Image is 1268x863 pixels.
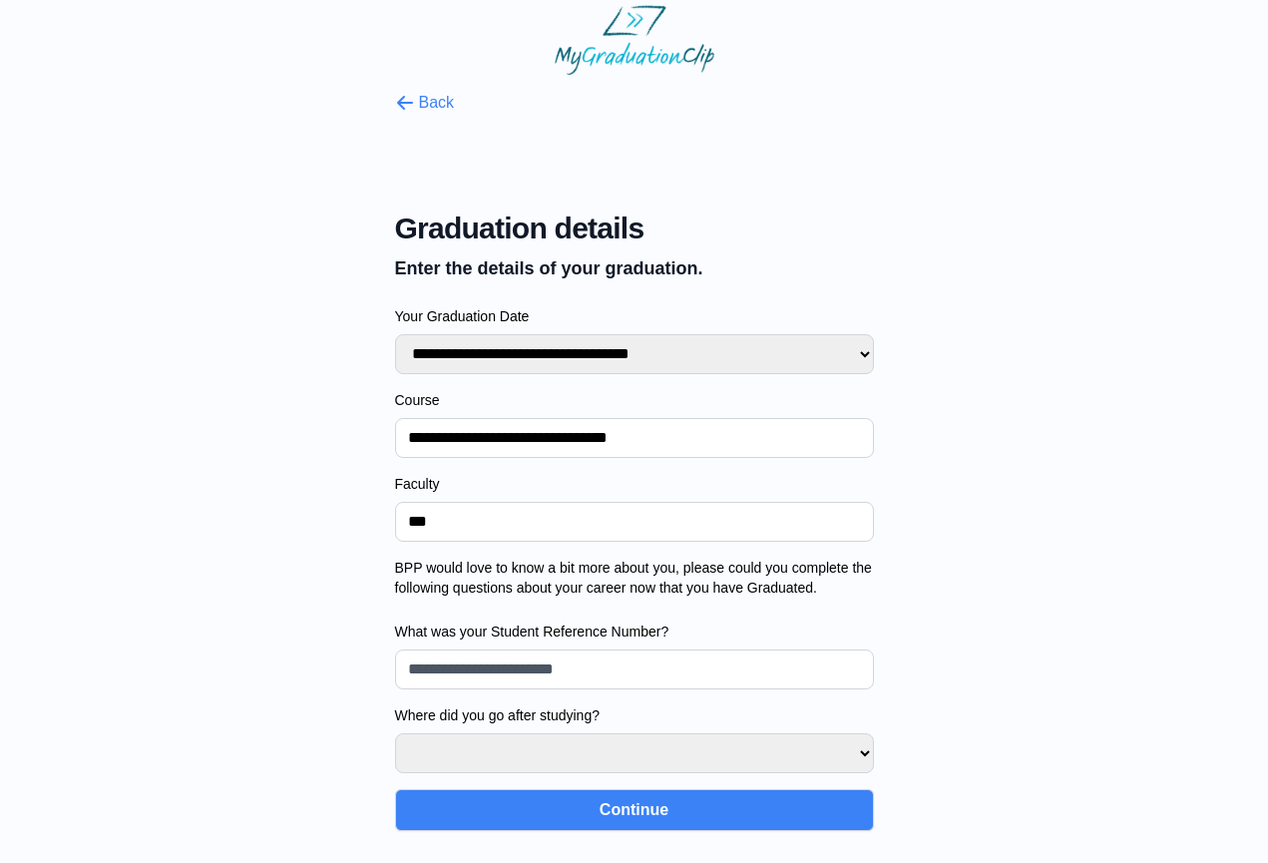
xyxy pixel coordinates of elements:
label: Your Graduation Date [395,306,874,326]
label: Faculty [395,474,874,494]
label: Course [395,390,874,410]
button: Continue [395,789,874,831]
span: Graduation details [395,211,874,246]
label: BPP would love to know a bit more about you, please could you complete the following questions ab... [395,558,874,598]
p: Enter the details of your graduation. [395,254,874,282]
label: What was your Student Reference Number? [395,622,874,642]
img: MyGraduationClip [555,5,714,75]
label: Where did you go after studying? [395,705,874,725]
button: Back [395,91,455,115]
